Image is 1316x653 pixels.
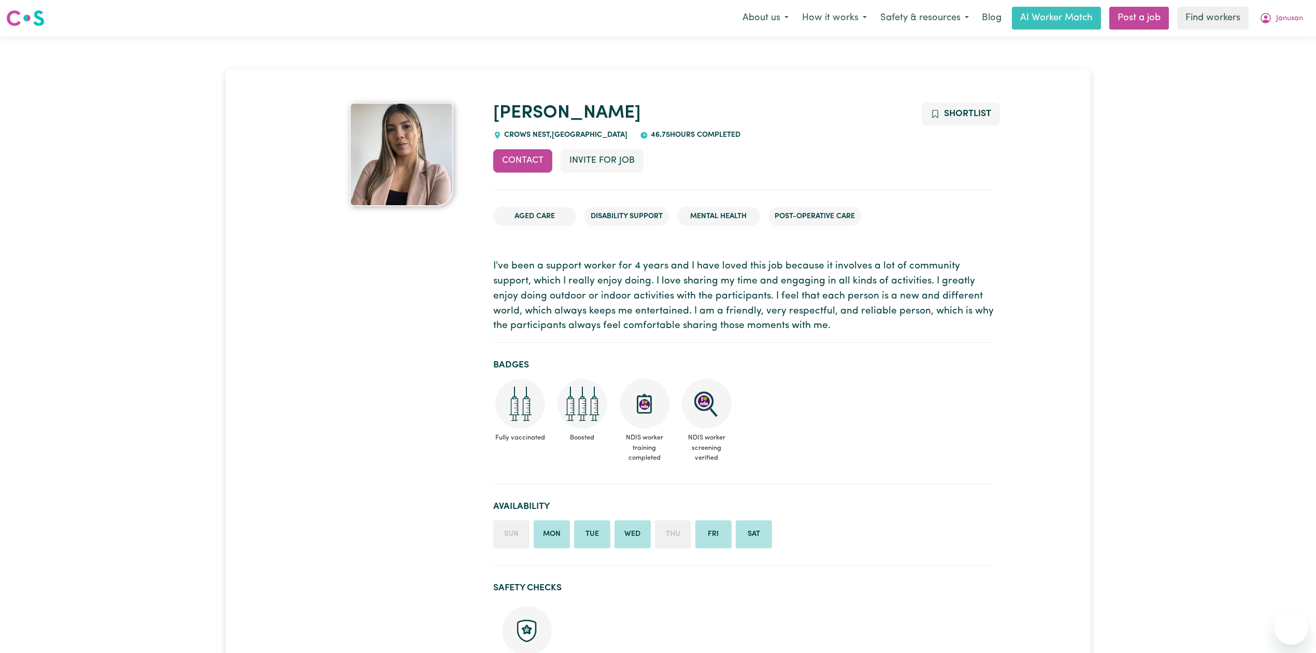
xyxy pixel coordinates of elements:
[561,149,643,172] button: Invite for Job
[534,520,570,548] li: Available on Monday
[495,379,545,429] img: Care and support worker has received 2 doses of COVID-19 vaccine
[655,520,691,548] li: Unavailable on Thursday
[493,207,576,226] li: Aged Care
[493,259,994,334] p: I've been a support worker for 4 years and I have loved this job because it involves a lot of com...
[493,360,994,371] h2: Badges
[795,7,874,29] button: How it works
[502,131,627,139] span: CROWS NEST , [GEOGRAPHIC_DATA]
[555,429,609,447] span: Boosted
[874,7,976,29] button: Safety & resources
[1177,7,1249,30] a: Find workers
[614,520,651,548] li: Available on Wednesday
[682,379,732,429] img: NDIS Worker Screening Verified
[493,583,994,593] h2: Safety Checks
[680,429,734,467] span: NDIS worker screening verified
[493,149,552,172] button: Contact
[493,104,641,122] a: [PERSON_NAME]
[736,520,772,548] li: Available on Saturday
[493,501,994,512] h2: Availability
[1012,7,1101,30] a: AI Worker Match
[322,103,481,206] a: Andrea's profile picture'
[1276,13,1303,24] span: Janusan
[574,520,610,548] li: Available on Tuesday
[6,9,45,27] img: Careseekers logo
[557,379,607,429] img: Care and support worker has received booster dose of COVID-19 vaccination
[1253,7,1310,29] button: My Account
[976,7,1008,30] a: Blog
[677,207,760,226] li: Mental Health
[1275,612,1308,645] iframe: Button to launch messaging window
[350,103,453,206] img: Andrea
[493,429,547,447] span: Fully vaccinated
[493,520,530,548] li: Unavailable on Sunday
[618,429,671,467] span: NDIS worker training completed
[6,6,45,30] a: Careseekers logo
[922,103,1000,125] button: Add to shortlist
[695,520,732,548] li: Available on Friday
[648,131,740,139] span: 46.75 hours completed
[768,207,861,226] li: Post-operative care
[1109,7,1169,30] a: Post a job
[944,109,991,118] span: Shortlist
[620,379,669,429] img: CS Academy: Introduction to NDIS Worker Training course completed
[584,207,669,226] li: Disability Support
[736,7,795,29] button: About us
